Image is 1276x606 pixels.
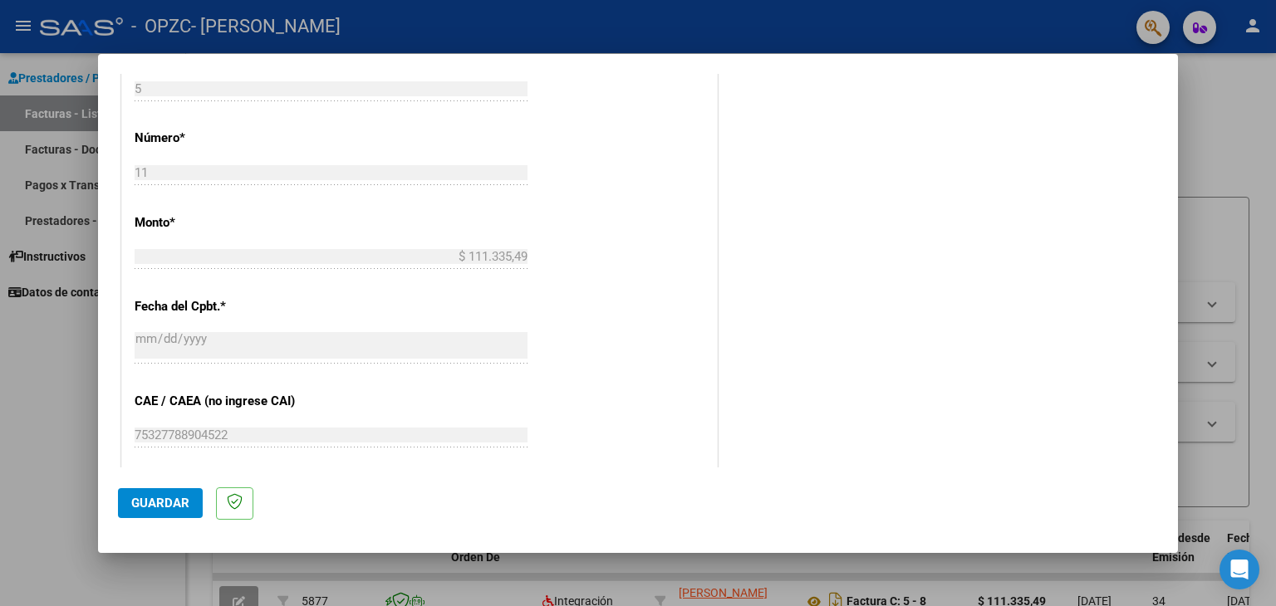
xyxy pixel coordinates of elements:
[131,496,189,511] span: Guardar
[1220,550,1259,589] div: Open Intercom Messenger
[135,129,306,148] p: Número
[118,488,203,518] button: Guardar
[135,213,306,232] p: Monto
[135,392,306,411] p: CAE / CAEA (no ingrese CAI)
[135,297,306,316] p: Fecha del Cpbt.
